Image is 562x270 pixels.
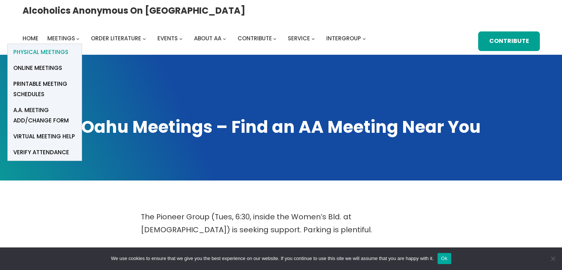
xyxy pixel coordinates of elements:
[13,131,75,142] span: Virtual Meeting Help
[223,37,226,40] button: About AA submenu
[238,33,272,44] a: Contribute
[13,79,76,99] span: Printable Meeting Schedules
[8,128,82,144] a: Virtual Meeting Help
[238,34,272,42] span: Contribute
[13,63,62,73] span: Online Meetings
[8,76,82,102] a: Printable Meeting Schedules
[273,37,276,40] button: Contribute submenu
[326,34,361,42] span: Intergroup
[326,33,361,44] a: Intergroup
[288,34,310,42] span: Service
[47,33,75,44] a: Meetings
[76,37,79,40] button: Meetings submenu
[13,147,69,158] span: verify attendance
[47,34,75,42] span: Meetings
[179,37,183,40] button: Events submenu
[111,255,433,262] span: We use cookies to ensure that we give you the best experience on our website. If you continue to ...
[8,44,82,60] a: Physical Meetings
[478,31,539,51] a: Contribute
[549,255,556,262] span: No
[23,34,38,42] span: Home
[157,33,178,44] a: Events
[311,37,315,40] button: Service submenu
[8,144,82,160] a: verify attendance
[8,102,82,128] a: A.A. Meeting Add/Change Form
[8,60,82,76] a: Online Meetings
[437,253,451,264] button: Ok
[23,33,38,44] a: Home
[23,33,368,44] nav: Intergroup
[13,47,68,57] span: Physical Meetings
[13,105,76,126] span: A.A. Meeting Add/Change Form
[194,34,221,42] span: About AA
[23,3,245,18] a: Alcoholics Anonymous on [GEOGRAPHIC_DATA]
[23,115,540,138] h1: Oahu Meetings – Find an AA Meeting Near You
[141,210,422,236] p: The Pioneer Group (Tues, 6:30, inside the Women’s Bld. at [DEMOGRAPHIC_DATA]) is seeking support....
[288,33,310,44] a: Service
[362,37,366,40] button: Intergroup submenu
[143,37,146,40] button: Order Literature submenu
[157,34,178,42] span: Events
[91,34,141,42] span: Order Literature
[194,33,221,44] a: About AA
